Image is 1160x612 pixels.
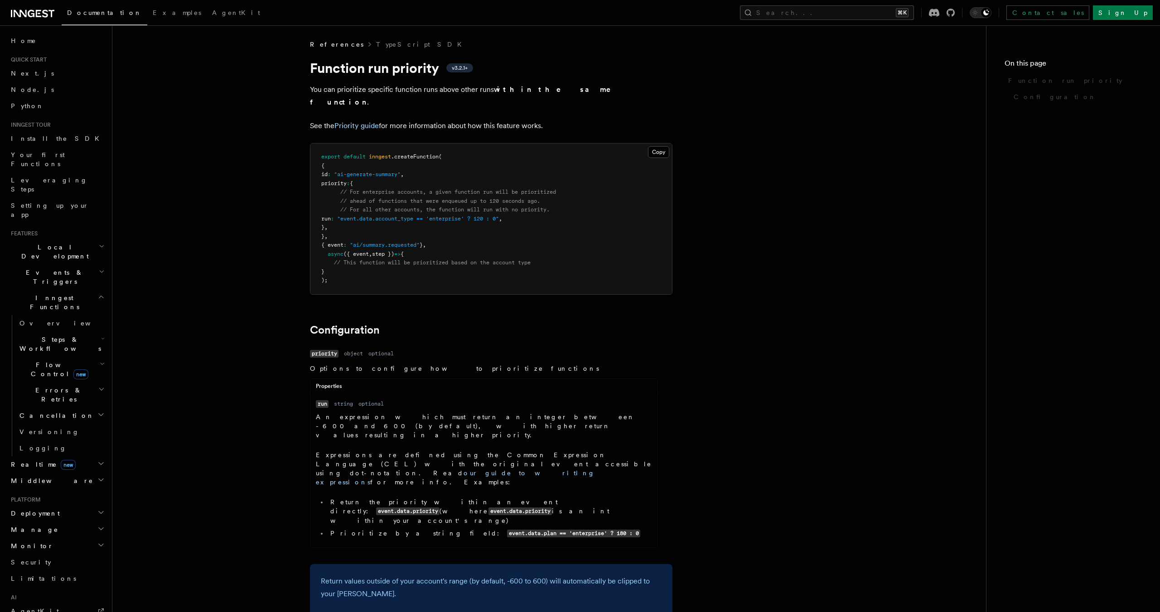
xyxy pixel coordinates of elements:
a: Python [7,98,106,114]
span: Install the SDK [11,135,105,142]
span: ( [439,153,442,160]
span: Python [11,102,44,110]
span: Your first Functions [11,151,65,167]
a: Function run priority [1005,72,1142,89]
a: Your first Functions [7,147,106,172]
span: Platform [7,496,41,503]
dd: string [334,400,353,407]
span: step }) [372,251,394,257]
span: .createFunction [391,153,439,160]
div: Properties [310,382,657,394]
span: inngest [369,153,391,160]
span: export [321,153,340,160]
span: , [499,215,502,222]
span: new [61,460,76,470]
button: Manage [7,521,106,538]
span: { [350,180,353,186]
span: : [347,180,350,186]
span: Inngest tour [7,121,51,129]
span: , [423,242,426,248]
li: Return the priority within an event directly: (where is an int within your account's range) [328,497,652,525]
button: Deployment [7,505,106,521]
button: Realtimenew [7,456,106,473]
span: Manage [7,525,58,534]
button: Search...⌘K [740,5,914,20]
code: event.data.priority [376,507,440,515]
span: Flow Control [16,360,100,378]
span: "ai-generate-summary" [334,171,401,177]
a: Configuration [1010,89,1142,105]
span: , [324,233,328,239]
span: Setting up your app [11,202,89,218]
span: Features [7,230,38,237]
button: Copy [648,146,669,158]
button: Events & Triggers [7,264,106,290]
span: v3.2.1+ [452,64,468,72]
dd: object [344,350,363,357]
span: , [324,224,328,230]
span: } [321,268,324,275]
code: priority [310,350,338,358]
a: Node.js [7,81,106,98]
button: Monitor [7,538,106,554]
span: Leveraging Steps [11,177,87,193]
button: Flow Controlnew [16,357,106,382]
a: Contact sales [1006,5,1089,20]
span: { event [321,242,343,248]
kbd: ⌘K [896,8,909,17]
span: Node.js [11,86,54,93]
a: Setting up your app [7,197,106,223]
a: Configuration [310,324,380,336]
a: Sign Up [1093,5,1153,20]
span: AI [7,594,17,601]
a: Documentation [62,3,147,25]
span: Deployment [7,509,60,518]
span: { [321,163,324,169]
span: , [369,251,372,257]
span: Security [11,559,51,566]
dd: optional [368,350,394,357]
button: Steps & Workflows [16,331,106,357]
span: ); [321,277,328,283]
a: TypeScript SDK [376,40,467,49]
button: Toggle dark mode [970,7,991,18]
span: Steps & Workflows [16,335,101,353]
span: ({ event [343,251,369,257]
span: Realtime [7,460,76,469]
span: } [420,242,423,248]
a: our guide to writing expressions [316,469,595,486]
code: run [316,400,329,408]
h4: On this page [1005,58,1142,72]
span: new [73,369,88,379]
span: Local Development [7,243,99,261]
span: Overview [19,320,113,327]
a: Next.js [7,65,106,81]
a: Limitations [7,570,106,587]
span: { [401,251,404,257]
span: Examples [153,9,201,16]
span: , [401,171,404,177]
span: "event.data.account_type == 'enterprise' ? 120 : 0" [337,215,499,222]
span: Inngest Functions [7,293,98,311]
a: Priority guide [334,121,379,130]
a: Home [7,33,106,49]
p: Return values outside of your account's range (by default, -600 to 600) will automatically be cli... [321,575,662,600]
a: Security [7,554,106,570]
span: Home [11,36,36,45]
button: Inngest Functions [7,290,106,315]
a: Leveraging Steps [7,172,106,197]
span: } [321,224,324,230]
code: event.data.priority [488,507,552,515]
dd: optional [358,400,384,407]
p: See the for more information about how this feature works. [310,120,672,132]
a: Overview [16,315,106,331]
span: Middleware [7,476,93,485]
span: : [331,215,334,222]
p: An expression which must return an integer between -600 and 600 (by default), with higher return ... [316,412,652,440]
p: Expressions are defined using the Common Expression Language (CEL) with the original event access... [316,450,652,487]
span: Function run priority [1008,76,1122,85]
span: Errors & Retries [16,386,98,404]
span: async [328,251,343,257]
a: Install the SDK [7,130,106,147]
span: default [343,153,366,160]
